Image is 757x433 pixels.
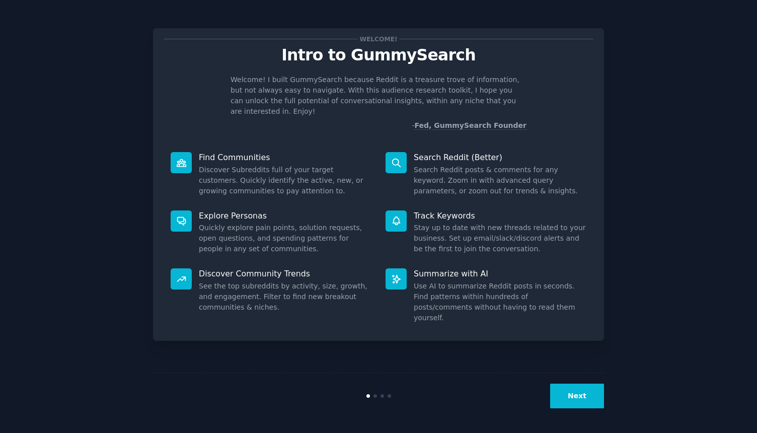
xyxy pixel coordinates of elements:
p: Explore Personas [199,210,371,221]
div: - [412,120,526,131]
a: Fed, GummySearch Founder [414,121,526,130]
p: Track Keywords [414,210,586,221]
dd: Quickly explore pain points, solution requests, open questions, and spending patterns for people ... [199,223,371,254]
p: Welcome! I built GummySearch because Reddit is a treasure trove of information, but not always ea... [231,75,526,117]
dd: Stay up to date with new threads related to your business. Set up email/slack/discord alerts and ... [414,223,586,254]
dd: Search Reddit posts & comments for any keyword. Zoom in with advanced query parameters, or zoom o... [414,165,586,196]
p: Search Reddit (Better) [414,152,586,163]
p: Find Communities [199,152,371,163]
dd: Discover Subreddits full of your target customers. Quickly identify the active, new, or growing c... [199,165,371,196]
button: Next [550,384,604,408]
p: Discover Community Trends [199,268,371,279]
dd: See the top subreddits by activity, size, growth, and engagement. Filter to find new breakout com... [199,281,371,313]
p: Summarize with AI [414,268,586,279]
p: Intro to GummySearch [164,46,593,64]
dd: Use AI to summarize Reddit posts in seconds. Find patterns within hundreds of posts/comments with... [414,281,586,323]
span: Welcome! [358,34,399,44]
